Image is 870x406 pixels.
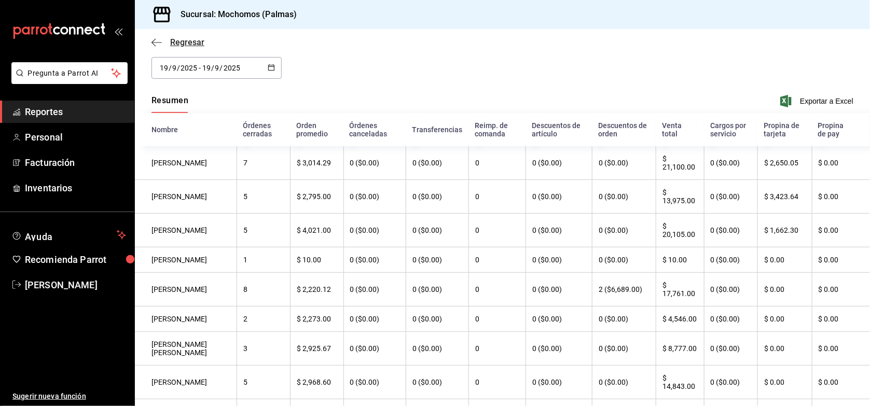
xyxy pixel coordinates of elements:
[468,306,526,332] th: 0
[220,64,223,72] span: /
[468,113,526,146] th: Reimp. de comanda
[343,306,406,332] th: 0 ($0.00)
[468,146,526,180] th: 0
[25,130,126,144] span: Personal
[290,273,343,306] th: $ 2,220.12
[25,181,126,195] span: Inventarios
[135,146,237,180] th: [PERSON_NAME]
[290,214,343,247] th: $ 4,021.00
[151,37,204,47] button: Regresar
[757,306,811,332] th: $ 0.00
[406,146,468,180] th: 0 ($0.00)
[237,247,290,273] th: 1
[237,113,290,146] th: Órdenes cerradas
[468,366,526,399] th: 0
[526,214,592,247] th: 0 ($0.00)
[704,273,757,306] th: 0 ($0.00)
[177,64,180,72] span: /
[526,366,592,399] th: 0 ($0.00)
[656,273,704,306] th: $ 17,761.00
[526,146,592,180] th: 0 ($0.00)
[757,247,811,273] th: $ 0.00
[135,180,237,214] th: [PERSON_NAME]
[237,273,290,306] th: 8
[782,95,853,107] button: Exportar a Excel
[237,180,290,214] th: 5
[526,113,592,146] th: Descuentos de artículo
[151,95,188,113] button: Resumen
[406,180,468,214] th: 0 ($0.00)
[237,332,290,366] th: 3
[757,332,811,366] th: $ 0.00
[592,113,656,146] th: Descuentos de orden
[592,273,656,306] th: 2 ($6,689.00)
[704,214,757,247] th: 0 ($0.00)
[526,247,592,273] th: 0 ($0.00)
[290,180,343,214] th: $ 2,795.00
[592,146,656,180] th: 0 ($0.00)
[526,332,592,366] th: 0 ($0.00)
[468,332,526,366] th: 0
[526,306,592,332] th: 0 ($0.00)
[592,180,656,214] th: 0 ($0.00)
[592,306,656,332] th: 0 ($0.00)
[290,113,343,146] th: Orden promedio
[135,273,237,306] th: [PERSON_NAME]
[343,146,406,180] th: 0 ($0.00)
[592,332,656,366] th: 0 ($0.00)
[25,278,126,292] span: [PERSON_NAME]
[135,214,237,247] th: [PERSON_NAME]
[223,64,241,72] input: Year
[757,146,811,180] th: $ 2,650.05
[199,64,201,72] span: -
[237,366,290,399] th: 5
[704,332,757,366] th: 0 ($0.00)
[343,180,406,214] th: 0 ($0.00)
[757,180,811,214] th: $ 3,423.64
[406,273,468,306] th: 0 ($0.00)
[7,75,128,86] a: Pregunta a Parrot AI
[28,68,112,79] span: Pregunta a Parrot AI
[237,146,290,180] th: 7
[343,214,406,247] th: 0 ($0.00)
[468,247,526,273] th: 0
[592,214,656,247] th: 0 ($0.00)
[656,247,704,273] th: $ 10.00
[343,273,406,306] th: 0 ($0.00)
[343,113,406,146] th: Órdenes canceladas
[757,113,811,146] th: Propina de tarjeta
[468,273,526,306] th: 0
[290,247,343,273] th: $ 10.00
[592,366,656,399] th: 0 ($0.00)
[11,62,128,84] button: Pregunta a Parrot AI
[172,8,297,21] h3: Sucursal: Mochomos (Palmas)
[151,95,188,113] div: navigation tabs
[406,214,468,247] th: 0 ($0.00)
[343,366,406,399] th: 0 ($0.00)
[237,214,290,247] th: 5
[656,306,704,332] th: $ 4,546.00
[215,64,220,72] input: Month
[704,366,757,399] th: 0 ($0.00)
[704,180,757,214] th: 0 ($0.00)
[406,366,468,399] th: 0 ($0.00)
[169,64,172,72] span: /
[25,156,126,170] span: Facturación
[12,391,126,402] span: Sugerir nueva función
[468,180,526,214] th: 0
[159,64,169,72] input: Day
[170,37,204,47] span: Regresar
[25,253,126,267] span: Recomienda Parrot
[135,366,237,399] th: [PERSON_NAME]
[290,306,343,332] th: $ 2,273.00
[211,64,214,72] span: /
[592,247,656,273] th: 0 ($0.00)
[406,247,468,273] th: 0 ($0.00)
[290,366,343,399] th: $ 2,968.60
[343,247,406,273] th: 0 ($0.00)
[468,214,526,247] th: 0
[406,332,468,366] th: 0 ($0.00)
[406,306,468,332] th: 0 ($0.00)
[757,273,811,306] th: $ 0.00
[25,105,126,119] span: Reportes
